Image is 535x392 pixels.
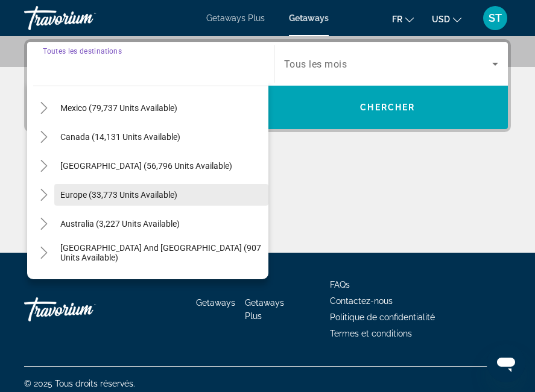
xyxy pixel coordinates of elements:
[24,291,145,327] a: Travorium
[196,298,235,308] a: Getaways
[487,344,525,382] iframe: Bouton de lancement de la fenêtre de messagerie
[33,69,54,90] button: Toggle United States (657,204 units available)
[268,86,508,129] button: Chercher
[480,5,511,31] button: User Menu
[54,184,268,206] button: Europe (33,773 units available)
[54,213,268,235] button: Australia (3,227 units available)
[360,103,415,112] span: Chercher
[60,219,180,229] span: Australia (3,227 units available)
[60,190,177,200] span: Europe (33,773 units available)
[54,126,268,148] button: Canada (14,131 units available)
[289,13,329,23] a: Getaways
[489,12,502,24] span: ST
[330,329,412,338] a: Termes et conditions
[24,2,145,34] a: Travorium
[33,271,54,292] button: Toggle South America (17,141 units available)
[33,127,54,148] button: Toggle Canada (14,131 units available)
[330,280,350,289] a: FAQs
[60,243,262,262] span: [GEOGRAPHIC_DATA] and [GEOGRAPHIC_DATA] (907 units available)
[54,271,268,292] button: [GEOGRAPHIC_DATA] (17,141 units available)
[27,42,508,129] div: Search widget
[60,103,177,113] span: Mexico (79,737 units available)
[33,213,54,235] button: Toggle Australia (3,227 units available)
[54,68,268,90] button: [GEOGRAPHIC_DATA] (657,204 units available)
[245,298,284,321] a: Getaways Plus
[284,58,347,70] span: Tous les mois
[33,98,54,119] button: Toggle Mexico (79,737 units available)
[432,10,461,28] button: Change currency
[54,155,268,177] button: [GEOGRAPHIC_DATA] (56,796 units available)
[206,13,265,23] a: Getaways Plus
[54,242,268,264] button: [GEOGRAPHIC_DATA] and [GEOGRAPHIC_DATA] (907 units available)
[392,14,402,24] span: fr
[392,10,414,28] button: Change language
[330,296,393,306] a: Contactez-nous
[24,379,135,388] span: © 2025 Tous droits réservés.
[54,97,268,119] button: Mexico (79,737 units available)
[33,185,54,206] button: Toggle Europe (33,773 units available)
[33,242,54,264] button: Toggle South Pacific and Oceania (907 units available)
[432,14,450,24] span: USD
[43,46,122,55] span: Toutes les destinations
[330,312,435,322] a: Politique de confidentialité
[60,161,232,171] span: [GEOGRAPHIC_DATA] (56,796 units available)
[33,156,54,177] button: Toggle Caribbean & Atlantic Islands (56,796 units available)
[60,132,180,142] span: Canada (14,131 units available)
